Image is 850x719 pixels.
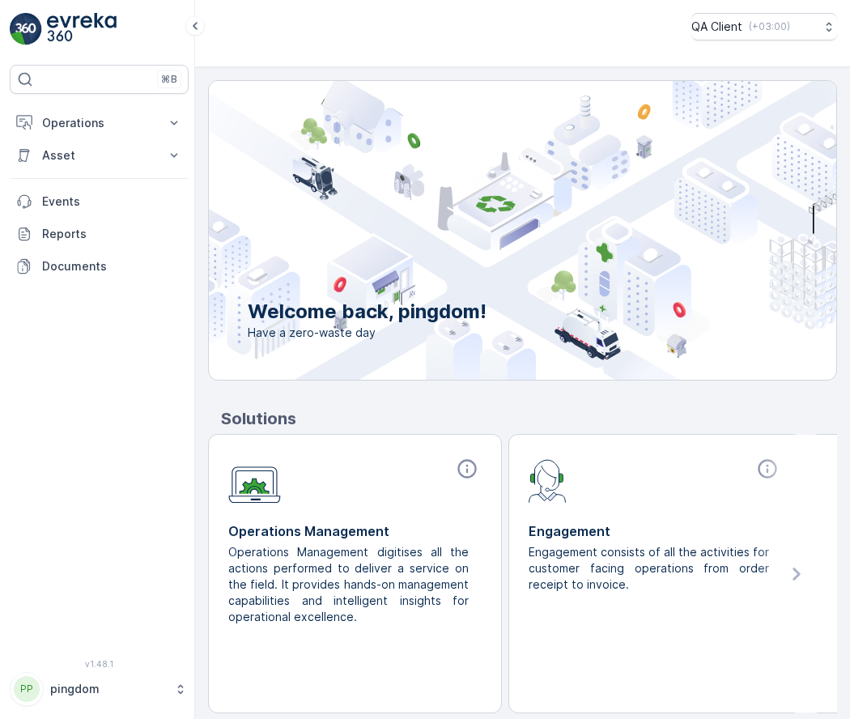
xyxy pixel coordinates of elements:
p: pingdom [50,681,166,697]
span: v 1.48.1 [10,659,189,669]
p: Welcome back, pingdom! [248,299,487,325]
p: Solutions [221,406,837,431]
img: city illustration [136,81,836,380]
span: Have a zero-waste day [248,325,487,341]
p: Operations Management digitises all the actions performed to deliver a service on the field. It p... [228,544,469,625]
img: module-icon [529,457,567,503]
p: Engagement consists of all the activities for customer facing operations from order receipt to in... [529,544,769,593]
p: Events [42,194,182,210]
p: Operations [42,115,156,131]
p: Asset [42,147,156,164]
button: Asset [10,139,189,172]
p: QA Client [691,19,742,35]
img: module-icon [228,457,281,504]
a: Documents [10,250,189,283]
div: PP [14,676,40,702]
p: ⌘B [161,73,177,86]
p: Reports [42,226,182,242]
p: Documents [42,258,182,274]
p: Operations Management [228,521,482,541]
a: Reports [10,218,189,250]
img: logo_light-DOdMpM7g.png [47,13,117,45]
p: ( +03:00 ) [749,20,790,33]
button: PPpingdom [10,672,189,706]
img: logo [10,13,42,45]
a: Events [10,185,189,218]
button: QA Client(+03:00) [691,13,837,40]
p: Engagement [529,521,782,541]
button: Operations [10,107,189,139]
